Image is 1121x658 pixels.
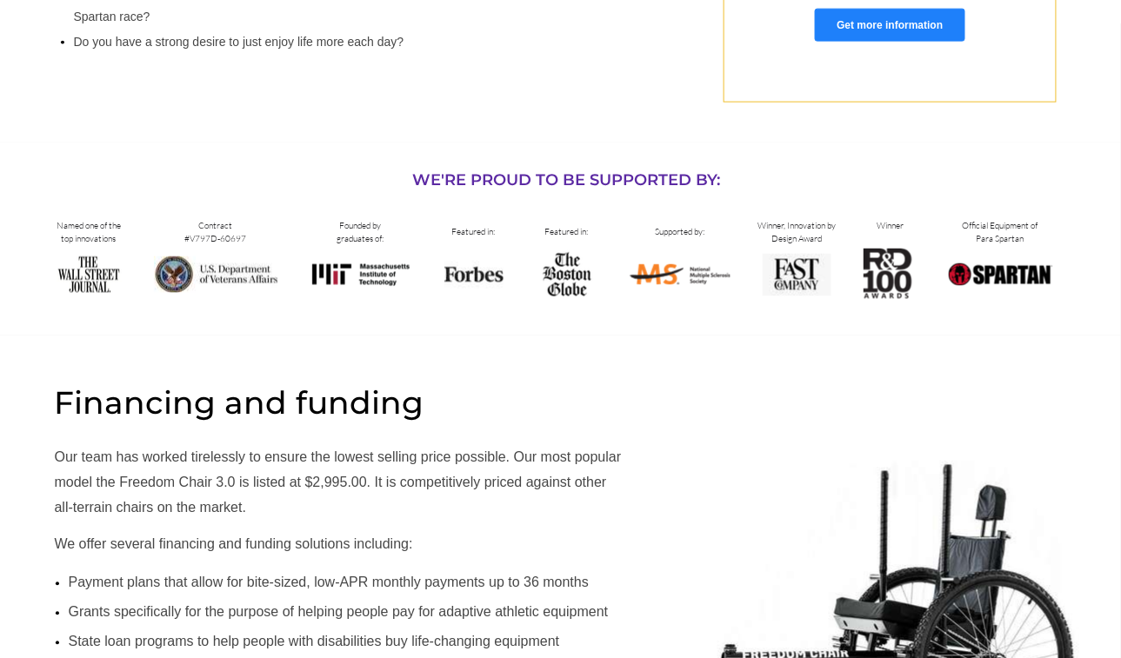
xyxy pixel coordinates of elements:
span: Featured in: [545,226,589,237]
span: Contract #V797D-60697 [184,220,246,244]
span: Financing and funding [55,384,424,422]
span: Do you have a strong desire to just enjoy life more each day? [74,35,404,49]
span: Our team has worked tirelessly to ensure the lowest selling price possible. Our most popular mode... [55,450,622,515]
span: Winner [877,220,904,231]
span: WE'RE PROUD TO BE SUPPORTED BY: [413,170,721,189]
span: Named one of the top innovations [57,220,121,244]
span: Grants specifically for the purpose of helping people pay for adaptive athletic equipment [69,605,609,620]
span: Payment plans that allow for bite-sized, low-APR monthly payments up to 36 months [69,575,590,590]
span: Founded by graduates of: [337,220,384,244]
input: Get more information [62,420,211,453]
span: We offer several financing and funding solutions including: [55,537,413,552]
span: Winner, Innovation by Design Award [757,220,836,244]
span: State loan programs to help people with disabilities buy life-changing equipment [69,635,560,649]
span: Official Equipment of Para Spartan [963,220,1038,244]
span: Supported by: [655,226,704,237]
span: Featured in: [452,226,496,237]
